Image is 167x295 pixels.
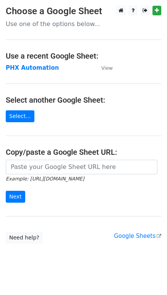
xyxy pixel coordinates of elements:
h4: Copy/paste a Google Sheet URL: [6,147,161,157]
a: Google Sheets [114,233,161,239]
h3: Choose a Google Sheet [6,6,161,17]
h4: Use a recent Google Sheet: [6,51,161,61]
a: PHX Automation [6,64,59,71]
small: View [101,65,113,71]
input: Paste your Google Sheet URL here [6,160,157,174]
input: Next [6,191,25,203]
p: Use one of the options below... [6,20,161,28]
h4: Select another Google Sheet: [6,95,161,105]
a: Need help? [6,232,43,244]
small: Example: [URL][DOMAIN_NAME] [6,176,84,182]
a: View [94,64,113,71]
a: Select... [6,110,34,122]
